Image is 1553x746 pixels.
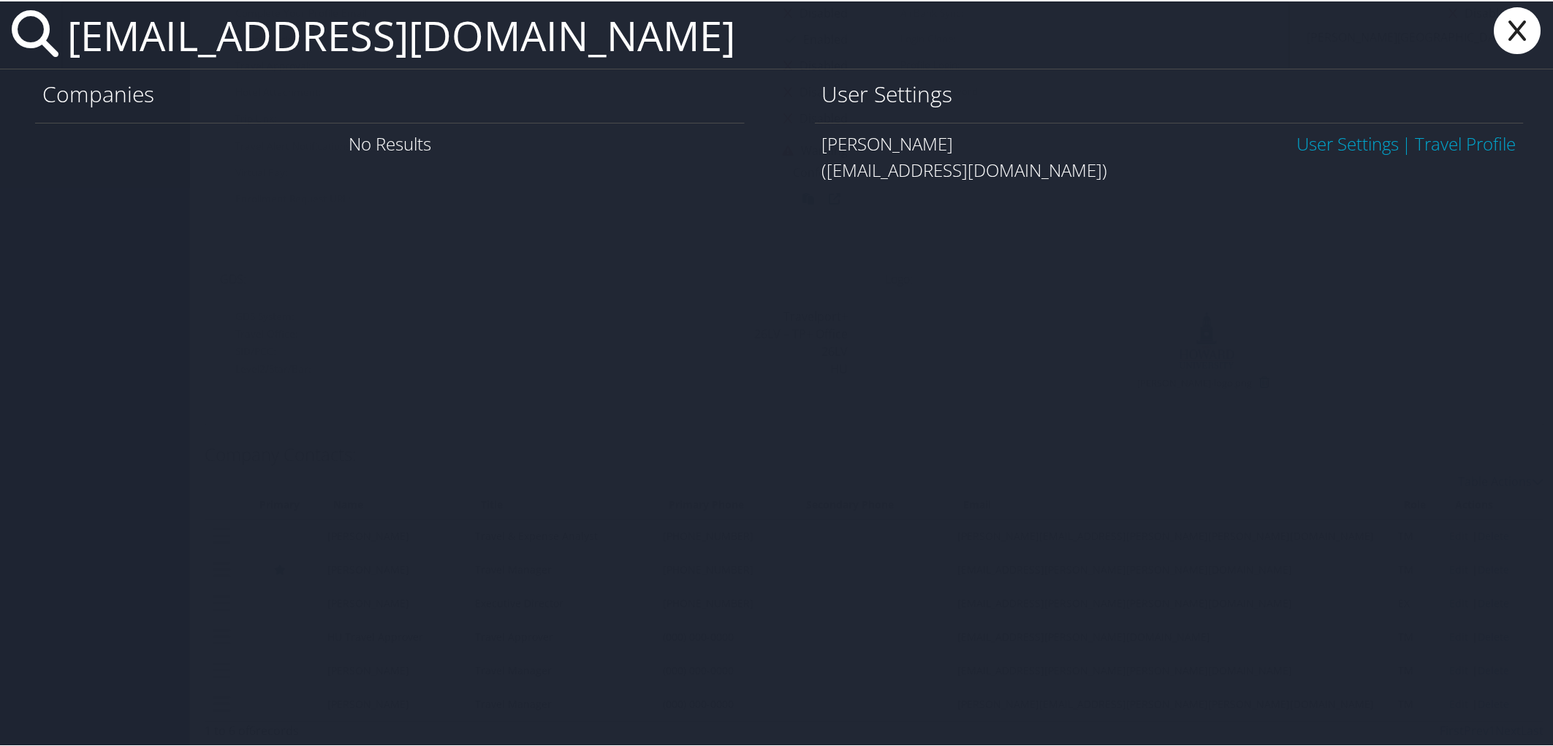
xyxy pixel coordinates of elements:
[822,156,1517,182] div: ([EMAIL_ADDRESS][DOMAIN_NAME])
[1296,130,1399,154] a: User Settings
[1416,130,1516,154] a: View OBT Profile
[1399,130,1416,154] span: |
[822,130,954,154] span: [PERSON_NAME]
[822,77,1517,108] h1: User Settings
[42,77,737,108] h1: Companies
[35,121,745,163] div: No Results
